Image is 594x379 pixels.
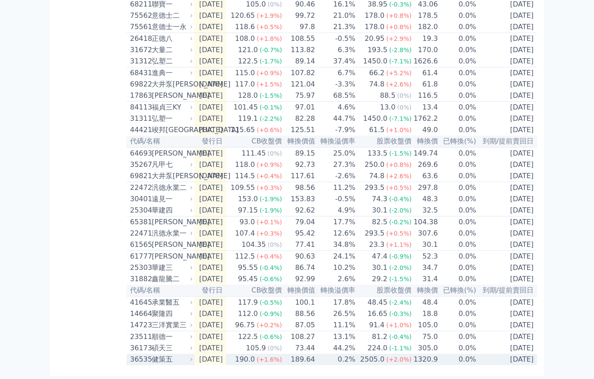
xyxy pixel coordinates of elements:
[152,263,191,273] div: 華建三
[194,67,226,79] td: [DATE]
[477,44,537,56] td: [DATE]
[260,58,282,65] span: (-1.7%)
[257,126,282,133] span: (+0.6%)
[152,90,191,101] div: [PERSON_NAME]
[283,21,316,33] td: 97.8
[194,182,226,194] td: [DATE]
[438,170,477,182] td: 0.0%
[363,10,386,21] div: 178.0
[152,33,191,44] div: 正德八
[438,239,477,251] td: 0.0%
[316,193,356,205] td: -0.5%
[316,10,356,21] td: 21.0%
[130,10,150,21] div: 75562
[316,56,356,67] td: 37.4%
[477,182,537,194] td: [DATE]
[229,10,257,21] div: 120.65
[226,285,282,296] th: CB收盤價
[438,136,477,147] th: 已轉換(%)
[316,79,356,90] td: -3.3%
[477,10,537,21] td: [DATE]
[389,115,412,122] span: (-7.1%)
[233,79,257,90] div: 117.0
[130,148,150,159] div: 64693
[283,193,316,205] td: 153.83
[477,273,537,285] td: [DATE]
[412,102,438,113] td: 13.4
[152,274,191,284] div: 鑫龍騰二
[283,136,316,147] th: 轉換價值
[477,124,537,136] td: [DATE]
[194,90,226,102] td: [DATE]
[389,47,412,53] span: (-2.8%)
[361,56,389,66] div: 1450.0
[260,264,282,271] span: (-0.4%)
[257,219,282,226] span: (+0.1%)
[477,33,537,45] td: [DATE]
[316,262,356,273] td: 10.2%
[283,170,316,182] td: 117.61
[257,70,282,76] span: (+0.9%)
[397,92,411,99] span: (0%)
[194,170,226,182] td: [DATE]
[233,171,257,181] div: 114.5
[386,81,411,88] span: (+2.6%)
[412,239,438,251] td: 30.1
[438,56,477,67] td: 0.0%
[477,102,537,113] td: [DATE]
[194,33,226,45] td: [DATE]
[477,90,537,102] td: [DATE]
[233,22,257,32] div: 118.6
[316,124,356,136] td: -7.9%
[438,10,477,21] td: 0.0%
[236,56,260,66] div: 122.5
[283,10,316,21] td: 99.72
[412,147,438,159] td: 149.74
[194,216,226,228] td: [DATE]
[316,67,356,79] td: 6.7%
[412,228,438,239] td: 307.6
[152,228,191,239] div: 汎德永業一
[477,239,537,251] td: [DATE]
[194,102,226,113] td: [DATE]
[152,22,191,32] div: 意德士一永
[194,205,226,216] td: [DATE]
[366,45,389,55] div: 193.5
[477,170,537,182] td: [DATE]
[283,44,316,56] td: 113.82
[283,251,316,263] td: 90.63
[356,136,412,147] th: 股票收盤價
[130,160,150,170] div: 35267
[240,148,267,159] div: 111.45
[283,147,316,159] td: 89.15
[363,33,386,44] div: 20.95
[438,21,477,33] td: 0.0%
[130,183,150,193] div: 22472
[370,263,389,273] div: 30.1
[366,148,389,159] div: 133.5
[194,285,226,296] th: 發行日
[152,79,191,90] div: 大井泵[PERSON_NAME]
[130,239,150,250] div: 61565
[378,102,397,113] div: 13.0
[438,251,477,263] td: 0.0%
[438,67,477,79] td: 0.0%
[130,171,150,181] div: 69821
[438,147,477,159] td: 0.0%
[152,183,191,193] div: 汎德永業二
[438,33,477,45] td: 0.0%
[238,217,257,227] div: 93.0
[386,35,411,42] span: (+2.9%)
[130,22,150,32] div: 75561
[283,262,316,273] td: 86.74
[194,273,226,285] td: [DATE]
[283,90,316,102] td: 75.97
[477,56,537,67] td: [DATE]
[316,216,356,228] td: 17.7%
[267,241,282,248] span: (0%)
[389,276,412,283] span: (-1.5%)
[130,274,150,284] div: 31882
[389,1,412,8] span: (-0.3%)
[194,147,226,159] td: [DATE]
[130,217,150,227] div: 65381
